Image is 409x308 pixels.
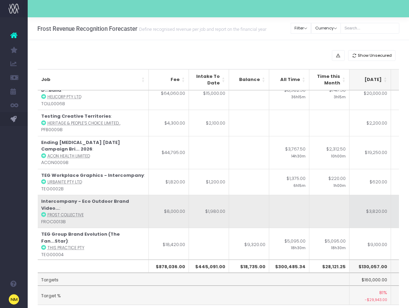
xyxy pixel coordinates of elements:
[345,260,391,273] th: $130,057.00
[348,50,396,61] button: Show Unsecured
[149,228,189,261] td: $18,420.00
[291,93,306,100] small: 36h15m
[229,228,269,261] td: $9,320.00
[38,169,149,195] td: : TEG0002B
[309,136,349,169] td: $2,312.50
[293,182,306,188] small: 6h15m
[47,153,90,159] abbr: ACON Health Limited
[349,296,387,303] small: -$29,943.00
[229,69,269,90] th: Balance: activate to sort column ascending
[331,153,346,159] small: 10h00m
[340,23,399,34] input: Search...
[9,294,19,305] img: images/default_profile_image.png
[149,136,189,169] td: $44,795.00
[38,110,149,136] td: : PFB0009B
[345,77,391,110] td: $20,000.00
[41,139,120,153] strong: Ending [MEDICAL_DATA] [DATE] Campaign Bri... 2026
[149,110,189,136] td: $4,300.00
[311,23,341,34] button: Currency
[309,169,349,195] td: $220.00
[41,113,111,119] strong: Testing Creative Territories
[345,169,391,195] td: $620.00
[291,23,311,34] button: Filter
[269,169,309,195] td: $1,375.00
[309,260,349,273] th: $28,121.25
[189,195,229,228] td: $1,980.00
[37,25,266,32] h3: Frost Revenue Recognition Forecaster
[38,69,149,90] th: Job: activate to sort column ascending
[47,179,82,185] abbr: Urbanite Pty Ltd
[334,182,346,188] small: 1h00m
[291,244,306,251] small: 18h30m
[189,169,229,195] td: $1,200.00
[47,245,84,251] abbr: This Practice Pty
[345,136,391,169] td: $19,250.00
[149,169,189,195] td: $1,820.00
[38,77,149,110] td: : TOLL0006B
[38,195,149,228] td: : FROC0013B
[149,77,189,110] td: $64,060.00
[149,69,189,90] th: Fee: activate to sort column ascending
[229,260,269,273] th: $18,735.00
[149,260,189,273] th: $878,036.00
[345,69,391,90] th: Sep 25: activate to sort column ascending
[41,231,120,244] strong: TEG Group Brand Evolution (The Fan...Star)
[379,289,387,296] span: 81%
[269,69,309,90] th: All Time: activate to sort column ascending
[345,110,391,136] td: $2,200.00
[189,110,229,136] td: $2,100.00
[269,77,309,110] td: $8,582.50
[137,25,266,32] small: Define recognised revenue per job and report on the financial year
[309,77,349,110] td: $747.50
[41,198,129,211] strong: Intercompany - Eco Outdoor Brand Video...
[38,273,349,286] td: Targets
[291,153,306,159] small: 14h30m
[334,93,346,100] small: 3h15m
[269,228,309,261] td: $5,095.00
[358,53,392,58] span: Show Unsecured
[189,69,229,90] th: Intake To Date: activate to sort column ascending
[269,136,309,169] td: $3,767.50
[47,120,121,126] abbr: Heritage & People’s Choice Limited
[345,273,391,286] td: $160,000.00
[38,228,149,261] td: : TEG00004
[345,195,391,228] td: $3,820.00
[331,244,346,251] small: 18h30m
[345,228,391,261] td: $9,100.00
[149,195,189,228] td: $8,000.00
[47,94,81,100] abbr: Helicorp Pty Ltd
[41,172,144,179] strong: TEG Workplace Graphics - Intercompany
[309,69,349,90] th: Time this Month: activate to sort column ascending
[38,286,349,305] td: Target %
[269,260,309,273] th: $300,485.34
[189,260,229,273] th: $445,091.00
[309,228,349,261] td: $5,095.00
[189,77,229,110] td: $15,000.00
[47,212,84,218] abbr: Frost Collective
[38,136,149,169] td: : ACON0009B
